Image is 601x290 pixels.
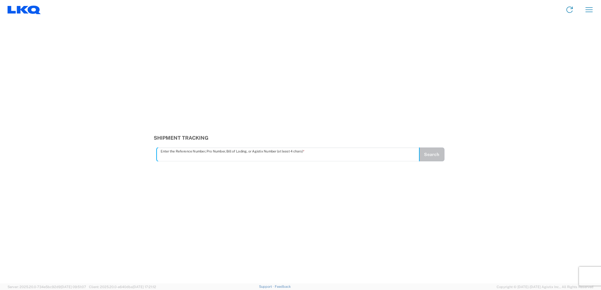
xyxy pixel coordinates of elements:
[275,285,291,288] a: Feedback
[497,284,593,290] span: Copyright © [DATE]-[DATE] Agistix Inc., All Rights Reserved
[133,285,156,289] span: [DATE] 17:21:12
[61,285,86,289] span: [DATE] 09:51:07
[89,285,156,289] span: Client: 2025.20.0-e640dba
[154,135,448,141] h3: Shipment Tracking
[8,285,86,289] span: Server: 2025.20.0-734e5bc92d9
[259,285,275,288] a: Support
